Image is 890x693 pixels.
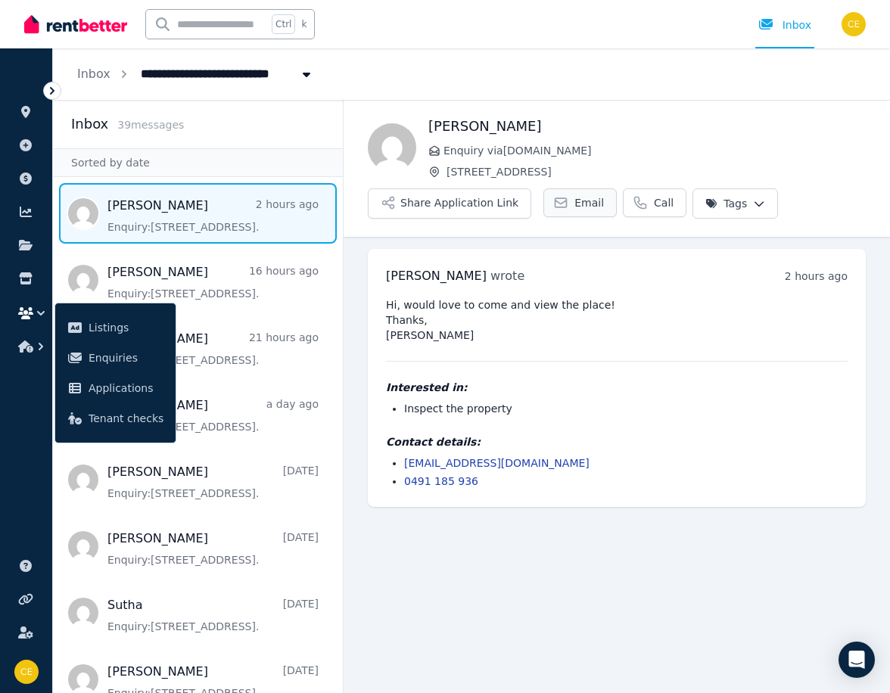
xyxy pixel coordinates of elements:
a: Inbox [77,67,110,81]
button: Share Application Link [368,188,531,219]
a: [PERSON_NAME][DATE]Enquiry:[STREET_ADDRESS]. [107,530,319,567]
h4: Interested in: [386,380,848,395]
div: Open Intercom Messenger [839,642,875,678]
span: Enquiries [89,349,163,367]
div: Inbox [758,17,811,33]
pre: Hi, would love to come and view the place! Thanks, [PERSON_NAME] [386,297,848,343]
span: [STREET_ADDRESS] [447,164,866,179]
a: [PERSON_NAME]16 hours agoEnquiry:[STREET_ADDRESS]. [107,263,319,301]
span: Tenant checks [89,409,163,427]
span: Email [574,195,604,210]
span: Ctrl [272,14,295,34]
a: 0491 185 936 [404,475,478,487]
a: Email [543,188,617,217]
a: Listings [61,312,170,343]
a: Call [623,188,686,217]
a: Enquiries [61,343,170,373]
h4: Contact details: [386,434,848,449]
span: Applications [89,379,163,397]
a: [PERSON_NAME]21 hours agoEnquiry:[STREET_ADDRESS]. [107,330,319,368]
span: wrote [490,269,524,283]
img: Cheryl Evans [842,12,866,36]
img: Henry [368,123,416,172]
div: Sorted by date [53,148,343,177]
span: Enquiry via [DOMAIN_NAME] [443,143,866,158]
a: Applications [61,373,170,403]
span: Tags [705,196,747,211]
li: Inspect the property [404,401,848,416]
span: [PERSON_NAME] [386,269,487,283]
time: 2 hours ago [785,270,848,282]
h1: [PERSON_NAME] [428,116,866,137]
a: Tenant checks [61,403,170,434]
h2: Inbox [71,113,108,135]
a: [EMAIL_ADDRESS][DOMAIN_NAME] [404,457,590,469]
span: Call [654,195,674,210]
a: [PERSON_NAME]a day agoEnquiry:[STREET_ADDRESS]. [107,396,319,434]
img: Cheryl Evans [14,660,39,684]
img: RentBetter [24,13,127,36]
nav: Breadcrumb [53,48,338,100]
span: k [301,18,307,30]
span: Listings [89,319,163,337]
a: Sutha[DATE]Enquiry:[STREET_ADDRESS]. [107,596,319,634]
a: [PERSON_NAME][DATE]Enquiry:[STREET_ADDRESS]. [107,463,319,501]
button: Tags [692,188,778,219]
a: [PERSON_NAME]2 hours agoEnquiry:[STREET_ADDRESS]. [107,197,319,235]
span: 39 message s [117,119,184,131]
